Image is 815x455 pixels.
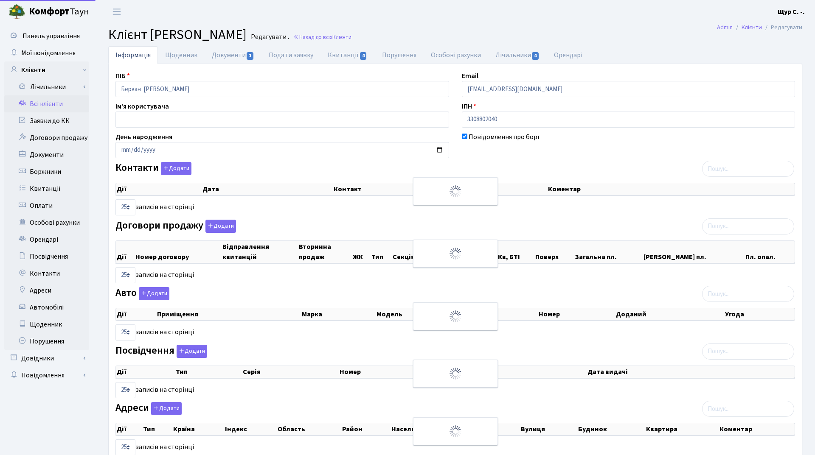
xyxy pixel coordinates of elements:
a: Повідомлення [4,367,89,384]
img: Обробка... [449,310,462,323]
input: Пошук... [702,218,794,234]
a: Панель управління [4,28,89,45]
th: Угода [724,308,795,320]
button: Контакти [161,162,191,175]
th: Будинок [577,423,645,435]
th: Доданий [615,308,724,320]
a: Особові рахунки [4,214,89,231]
th: Приміщення [156,308,301,320]
button: Авто [139,287,169,300]
span: 1 [247,52,253,60]
select: записів на сторінці [115,382,135,398]
label: Контакти [115,162,191,175]
a: Контакти [4,265,89,282]
a: Додати [137,286,169,301]
input: Пошук... [702,161,794,177]
span: Мої повідомлення [21,48,76,58]
th: Вулиця [520,423,577,435]
a: Довідники [4,350,89,367]
th: Дії [116,423,142,435]
label: записів на сторінці [115,324,194,341]
label: Посвідчення [115,345,207,358]
a: Квитанції [4,180,89,197]
a: Орендарі [4,231,89,248]
a: Документи [4,146,89,163]
th: Район [341,423,390,435]
a: Щоденник [4,316,89,333]
button: Адреси [151,402,182,415]
span: Клієнти [332,33,351,41]
a: Щур С. -. [778,7,805,17]
th: Вторинна продаж [298,241,351,263]
img: logo.png [8,3,25,20]
th: Населений пункт [391,423,520,435]
button: Договори продажу [205,220,236,233]
a: Особові рахунки [424,46,488,64]
a: Посвідчення [4,248,89,265]
th: Серія [242,366,339,378]
label: Повідомлення про борг [469,132,540,142]
th: Індекс [224,423,277,435]
label: записів на сторінці [115,267,194,283]
a: Заявки до КК [4,112,89,129]
a: Порушення [375,46,424,64]
th: Область [277,423,342,435]
a: Лічильники [10,78,89,95]
input: Пошук... [702,343,794,360]
th: Дії [116,308,156,320]
nav: breadcrumb [704,19,815,36]
th: Загальна пл. [574,241,643,263]
a: Порушення [4,333,89,350]
th: Контакт [333,183,547,195]
label: ІПН [462,101,476,112]
a: Додати [159,161,191,176]
th: Номер [339,366,452,378]
th: Кв, БТІ [497,241,534,263]
img: Обробка... [449,424,462,438]
th: Відправлення квитанцій [222,241,298,263]
a: Клієнти [742,23,762,32]
label: Авто [115,287,169,300]
a: Квитанції [320,46,374,64]
label: Ім'я користувача [115,101,169,112]
a: Автомобілі [4,299,89,316]
a: Додати [149,401,182,416]
th: Дата [202,183,333,195]
a: Всі клієнти [4,95,89,112]
a: Admin [717,23,733,32]
a: Інформація [108,46,158,64]
span: 4 [532,52,539,60]
img: Обробка... [449,184,462,198]
th: Квартира [645,423,719,435]
th: ЖК [352,241,371,263]
th: Пл. опал. [745,241,795,263]
input: Пошук... [702,286,794,302]
a: Додати [174,343,207,358]
a: Лічильники [488,46,547,64]
span: 4 [360,52,367,60]
th: Дії [116,183,202,195]
a: Оплати [4,197,89,214]
th: Коментар [547,183,795,195]
img: Обробка... [449,247,462,260]
a: Назад до всіхКлієнти [293,33,351,41]
th: Номер [538,308,615,320]
label: Адреси [115,402,182,415]
th: Номер договору [135,241,222,263]
th: Колір [469,308,538,320]
a: Подати заявку [261,46,320,64]
select: записів на сторінці [115,324,135,341]
th: Дії [116,241,135,263]
a: Договори продажу [4,129,89,146]
th: Країна [172,423,224,435]
span: Таун [29,5,89,19]
label: Договори продажу [115,220,236,233]
th: Поверх [534,241,574,263]
span: Панель управління [22,31,80,41]
a: Щоденник [158,46,205,64]
th: Марка [301,308,376,320]
img: Обробка... [449,367,462,380]
th: Коментар [719,423,795,435]
th: Секція [392,241,429,263]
